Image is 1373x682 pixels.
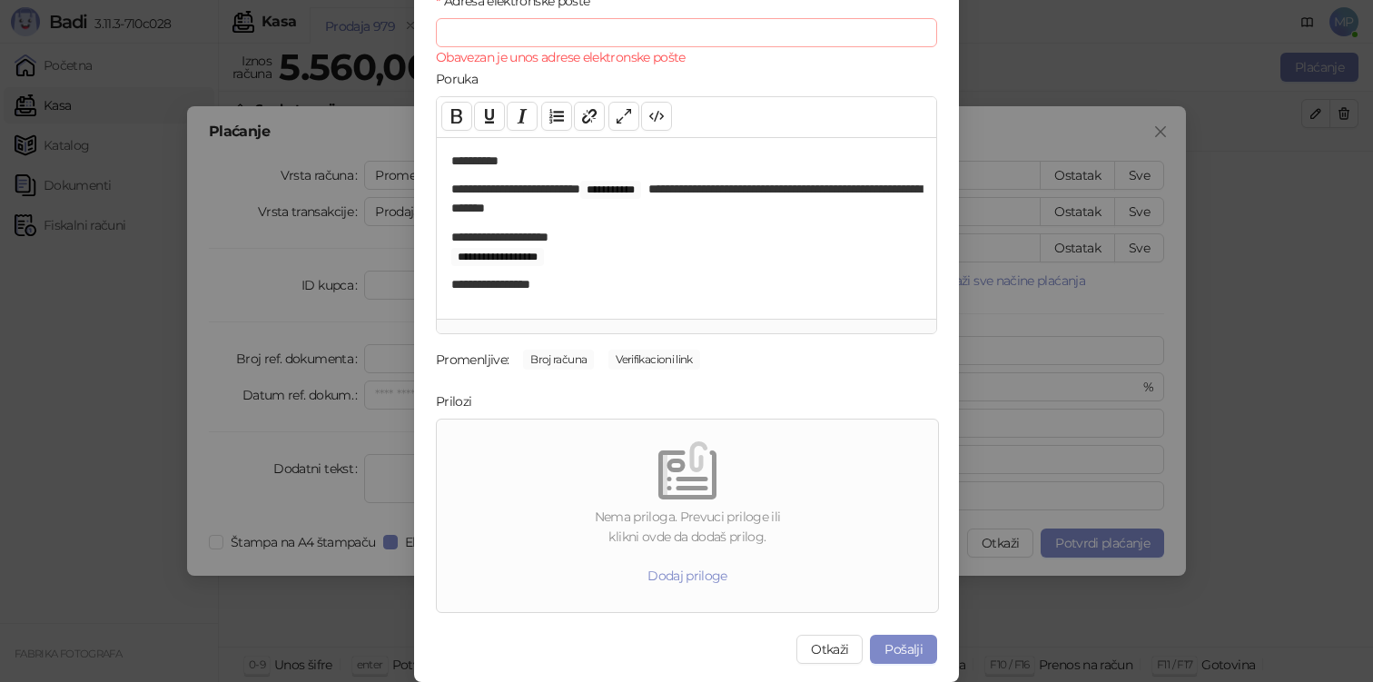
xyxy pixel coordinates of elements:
[796,635,863,664] button: Otkaži
[436,18,937,47] input: Adresa elektronske pošte
[507,102,538,131] button: Italic
[641,102,672,131] button: Code view
[633,561,742,590] button: Dodaj priloge
[574,102,605,131] button: Link
[608,350,699,370] span: Verifikacioni link
[474,102,505,131] button: Underline
[441,102,472,131] button: Bold
[523,350,594,370] span: Broj računa
[870,635,937,664] button: Pošalji
[608,102,639,131] button: Full screen
[444,507,931,547] div: Nema priloga. Prevuci priloge ili klikni ovde da dodaš prilog.
[436,69,489,89] label: Poruka
[436,391,483,411] label: Prilozi
[444,427,931,605] span: emptyNema priloga. Prevuci priloge iliklikni ovde da dodaš prilog.Dodaj priloge
[658,441,716,499] img: empty
[436,350,509,370] div: Promenljive:
[541,102,572,131] button: List
[436,47,937,67] div: Obavezan je unos adrese elektronske pošte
